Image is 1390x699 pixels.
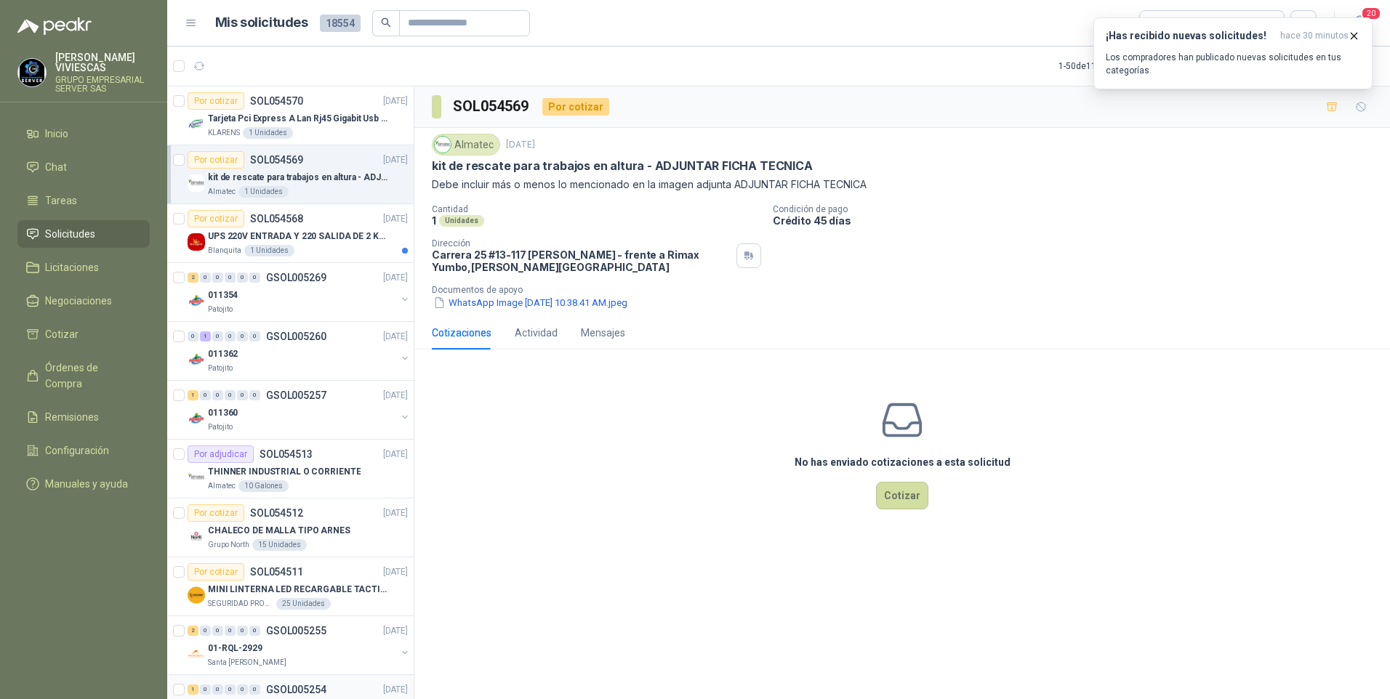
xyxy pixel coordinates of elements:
[167,204,414,263] a: Por cotizarSOL054568[DATE] Company LogoUPS 220V ENTRADA Y 220 SALIDA DE 2 KVABlanquita1 Unidades
[188,116,205,133] img: Company Logo
[432,295,629,310] button: WhatsApp Image [DATE] 10.38.41 AM.jpeg
[208,465,361,479] p: THINNER INDUSTRIAL O CORRIENTE
[208,347,238,361] p: 011362
[17,17,92,35] img: Logo peakr
[215,12,308,33] h1: Mis solicitudes
[383,624,408,638] p: [DATE]
[225,626,236,636] div: 0
[17,403,150,431] a: Remisiones
[17,120,150,148] a: Inicio
[167,557,414,616] a: Por cotizarSOL054511[DATE] Company LogoMINI LINTERNA LED RECARGABLE TACTICASEGURIDAD PROVISER LTD...
[55,52,150,73] p: [PERSON_NAME] VIVIESCAS
[773,204,1384,214] p: Condición de pago
[208,598,273,610] p: SEGURIDAD PROVISER LTDA
[506,138,535,152] p: [DATE]
[45,193,77,209] span: Tareas
[17,187,150,214] a: Tareas
[188,174,205,192] img: Company Logo
[249,390,260,400] div: 0
[383,94,408,108] p: [DATE]
[383,389,408,403] p: [DATE]
[208,230,389,243] p: UPS 220V ENTRADA Y 220 SALIDA DE 2 KVA
[45,326,79,342] span: Cotizar
[250,214,303,224] p: SOL054568
[432,238,731,249] p: Dirección
[17,320,150,348] a: Cotizar
[439,215,484,227] div: Unidades
[208,112,389,126] p: Tarjeta Pci Express A Lan Rj45 Gigabit Usb 3.0 X3 Puertos
[383,448,408,461] p: [DATE]
[188,445,254,463] div: Por adjudicar
[188,563,244,581] div: Por cotizar
[266,684,326,695] p: GSOL005254
[188,210,244,227] div: Por cotizar
[200,684,211,695] div: 0
[249,331,260,342] div: 0
[188,645,205,663] img: Company Logo
[249,684,260,695] div: 0
[225,684,236,695] div: 0
[237,272,248,283] div: 0
[238,186,289,198] div: 1 Unidades
[320,15,361,32] span: 18554
[167,440,414,498] a: Por adjudicarSOL054513[DATE] Company LogoTHINNER INDUSTRIAL O CORRIENTEAlmatec10 Galones
[208,288,238,302] p: 011354
[208,524,350,538] p: CHALECO DE MALLA TIPO ARNES
[17,254,150,281] a: Licitaciones
[188,151,244,169] div: Por cotizar
[188,504,244,522] div: Por cotizar
[208,583,389,597] p: MINI LINTERNA LED RECARGABLE TACTICA
[1361,7,1381,20] span: 20
[250,508,303,518] p: SOL054512
[188,292,205,310] img: Company Logo
[237,626,248,636] div: 0
[188,92,244,110] div: Por cotizar
[225,272,236,283] div: 0
[188,586,205,604] img: Company Logo
[773,214,1384,227] p: Crédito 45 días
[542,98,609,116] div: Por cotizar
[188,528,205,545] img: Company Logo
[432,285,1384,295] p: Documentos de apoyo
[260,449,313,459] p: SOL054513
[212,684,223,695] div: 0
[208,406,238,420] p: 011360
[432,134,500,155] div: Almatec
[17,354,150,397] a: Órdenes de Compra
[188,331,198,342] div: 0
[1093,17,1373,89] button: ¡Has recibido nuevas solicitudes!hace 30 minutos Los compradores han publicado nuevas solicitudes...
[200,626,211,636] div: 0
[1280,30,1349,42] span: hace 30 minutos
[212,331,223,342] div: 0
[453,95,531,118] h3: SOL054569
[383,506,408,520] p: [DATE]
[17,153,150,181] a: Chat
[167,498,414,557] a: Por cotizarSOL054512[DATE] Company LogoCHALECO DE MALLA TIPO ARNESGrupo North15 Unidades
[212,626,223,636] div: 0
[17,287,150,315] a: Negociaciones
[243,127,293,139] div: 1 Unidades
[266,272,326,283] p: GSOL005269
[432,158,813,174] p: kit de rescate para trabajos en altura - ADJUNTAR FICHA TECNICA
[383,683,408,697] p: [DATE]
[200,272,211,283] div: 0
[188,626,198,636] div: 2
[432,325,491,341] div: Cotizaciones
[17,220,150,248] a: Solicitudes
[45,159,67,175] span: Chat
[55,76,150,93] p: GRUPO EMPRESARIAL SERVER SAS
[45,126,68,142] span: Inicio
[188,387,411,433] a: 1 0 0 0 0 0 GSOL005257[DATE] Company Logo011360Patojito
[188,233,205,251] img: Company Logo
[45,226,95,242] span: Solicitudes
[188,622,411,668] a: 2 0 0 0 0 0 GSOL005255[DATE] Company Logo01-RQL-2929Santa [PERSON_NAME]
[515,325,558,341] div: Actividad
[1106,30,1274,42] h3: ¡Has recibido nuevas solicitudes!
[208,304,233,315] p: Patojito
[250,155,303,165] p: SOL054569
[212,272,223,283] div: 0
[266,626,326,636] p: GSOL005255
[266,390,326,400] p: GSOL005257
[188,469,205,486] img: Company Logo
[188,328,411,374] a: 0 1 0 0 0 0 GSOL005260[DATE] Company Logo011362Patojito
